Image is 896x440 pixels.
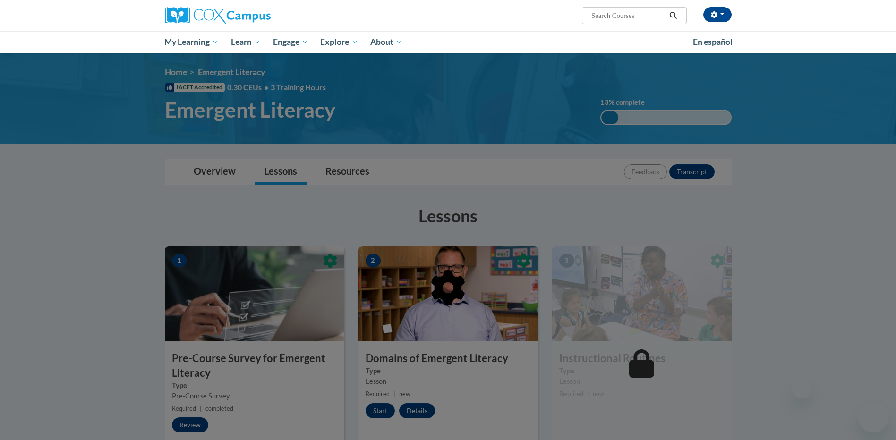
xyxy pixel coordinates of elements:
[231,36,261,48] span: Learn
[703,7,732,22] button: Account Settings
[364,31,409,53] a: About
[267,31,315,53] a: Engage
[314,31,364,53] a: Explore
[273,36,308,48] span: Engage
[370,36,402,48] span: About
[164,36,219,48] span: My Learning
[320,36,358,48] span: Explore
[225,31,267,53] a: Learn
[693,37,733,47] span: En español
[165,7,271,24] img: Cox Campus
[151,31,746,53] div: Main menu
[792,380,811,398] iframe: Close message
[159,31,225,53] a: My Learning
[590,10,666,21] input: Search Courses
[687,32,739,52] a: En español
[858,402,888,432] iframe: Button to launch messaging window
[165,7,344,24] a: Cox Campus
[666,10,680,21] button: Search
